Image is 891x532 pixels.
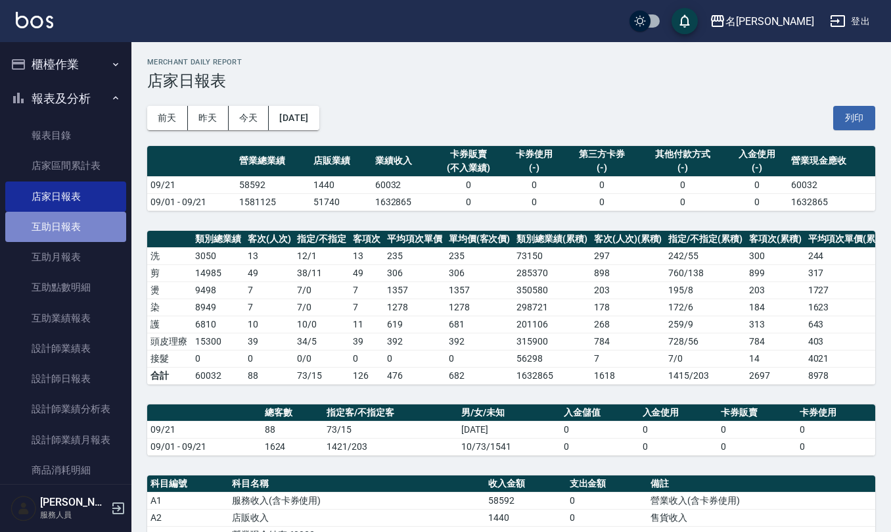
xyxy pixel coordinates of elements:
button: 登出 [825,9,875,34]
td: 0 [727,176,788,193]
td: 0 [718,438,796,455]
td: 7 / 0 [665,350,746,367]
a: 互助月報表 [5,242,126,272]
td: 0 [503,176,564,193]
td: 1624 [262,438,323,455]
div: 名[PERSON_NAME] [725,13,814,30]
th: 指定客/不指定客 [323,404,458,422]
a: 商品消耗明細 [5,455,126,485]
td: 898 [591,264,666,281]
td: 0 [639,421,718,438]
div: 卡券販賣 [436,147,500,161]
td: 58592 [485,492,566,509]
table: a dense table [147,404,875,456]
td: 護 [147,316,192,333]
th: 入金使用 [639,404,718,422]
td: 0 [566,492,648,509]
td: 619 [384,316,445,333]
td: 49 [244,264,294,281]
th: 科目名稱 [229,475,485,493]
h5: [PERSON_NAME] [40,496,107,509]
td: 9498 [192,281,244,299]
td: 235 [445,247,514,264]
td: 126 [350,367,384,384]
td: 0 [565,193,639,210]
td: 10 [244,316,294,333]
td: 0 [503,193,564,210]
td: 14985 [192,264,244,281]
td: 1440 [310,176,371,193]
td: 235 [384,247,445,264]
button: 報表及分析 [5,82,126,116]
th: 卡券使用 [796,404,875,422]
td: 315900 [513,333,591,350]
td: 268 [591,316,666,333]
td: 09/21 [147,176,236,193]
td: 09/01 - 09/21 [147,438,262,455]
td: 784 [746,333,805,350]
td: 12 / 1 [294,247,350,264]
td: 1581125 [236,193,310,210]
td: 7 / 0 [294,281,350,299]
td: 203 [746,281,805,299]
td: 313 [746,316,805,333]
td: 7 / 0 [294,299,350,316]
th: 備註 [647,475,875,493]
td: 73/15 [323,421,458,438]
th: 客項次 [350,231,384,248]
td: 285370 [513,264,591,281]
td: 195 / 8 [665,281,746,299]
td: 392 [384,333,445,350]
h3: 店家日報表 [147,72,875,90]
td: 14 [746,350,805,367]
a: 互助點數明細 [5,272,126,302]
div: (-) [507,161,561,175]
th: 客次(人次) [244,231,294,248]
td: 0 [192,350,244,367]
button: 名[PERSON_NAME] [704,8,819,35]
th: 總客數 [262,404,323,422]
td: 350580 [513,281,591,299]
td: 7 [591,350,666,367]
td: 88 [244,367,294,384]
td: 0 [796,438,875,455]
div: 入金使用 [730,147,785,161]
a: 設計師日報表 [5,364,126,394]
td: 7 [350,281,384,299]
th: 營業現金應收 [788,146,875,177]
a: 互助日報表 [5,212,126,242]
td: 0 [433,176,503,193]
td: 染 [147,299,192,316]
td: 203 [591,281,666,299]
td: 0 [560,421,639,438]
td: 1278 [384,299,445,316]
td: 售貨收入 [647,509,875,526]
td: 0 [718,421,796,438]
td: 頭皮理療 [147,333,192,350]
td: 51740 [310,193,371,210]
th: 客項次(累積) [746,231,805,248]
th: 卡券販賣 [718,404,796,422]
td: 洗 [147,247,192,264]
td: 營業收入(含卡券使用) [647,492,875,509]
a: 設計師業績月報表 [5,425,126,455]
td: 8949 [192,299,244,316]
td: 476 [384,367,445,384]
td: 6810 [192,316,244,333]
a: 店家區間累計表 [5,151,126,181]
td: 60032 [192,367,244,384]
td: 392 [445,333,514,350]
td: 899 [746,264,805,281]
a: 報表目錄 [5,120,126,151]
td: 39 [244,333,294,350]
td: 1618 [591,367,666,384]
td: 60032 [788,176,875,193]
td: 242 / 55 [665,247,746,264]
td: 0 [639,193,727,210]
div: 其他付款方式 [643,147,723,161]
td: 728 / 56 [665,333,746,350]
td: 1632865 [372,193,433,210]
td: 0 [244,350,294,367]
td: 1357 [445,281,514,299]
a: 互助業績報表 [5,303,126,333]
